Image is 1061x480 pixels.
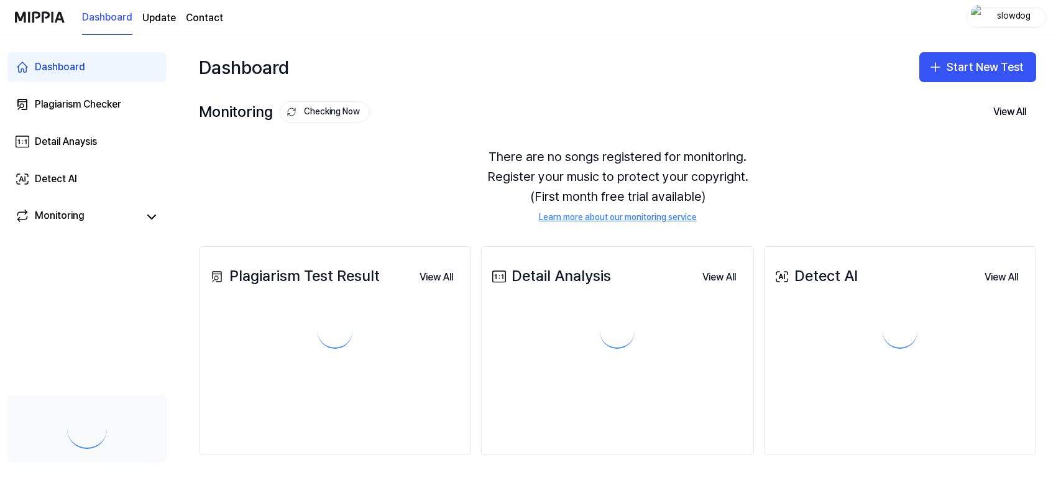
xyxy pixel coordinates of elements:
[7,164,167,194] a: Detect AI
[983,99,1036,124] button: View All
[280,101,370,122] button: Checking Now
[967,7,1046,28] button: profileslowdog
[35,97,121,112] div: Plagiarism Checker
[199,132,1036,239] div: There are no songs registered for monitoring. Register your music to protect your copyright. (Fir...
[539,211,697,224] a: Learn more about our monitoring service
[975,264,1028,290] a: View All
[7,52,167,82] a: Dashboard
[772,264,858,288] div: Detect AI
[990,10,1038,24] div: slowdog
[35,134,97,149] div: Detail Anaysis
[410,264,463,290] a: View All
[971,5,986,30] img: profile
[692,264,746,290] a: View All
[7,127,167,157] a: Detail Anaysis
[207,264,380,288] div: Plagiarism Test Result
[489,264,611,288] div: Detail Analysis
[919,52,1036,82] button: Start New Test
[975,265,1028,290] button: View All
[35,60,85,75] div: Dashboard
[7,90,167,119] a: Plagiarism Checker
[199,100,370,124] div: Monitoring
[35,172,77,187] div: Detect AI
[142,11,176,25] a: Update
[410,265,463,290] button: View All
[82,1,132,35] a: Dashboard
[35,208,85,226] div: Monitoring
[15,208,139,226] a: Monitoring
[186,11,223,25] a: Contact
[692,265,746,290] button: View All
[199,47,289,87] div: Dashboard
